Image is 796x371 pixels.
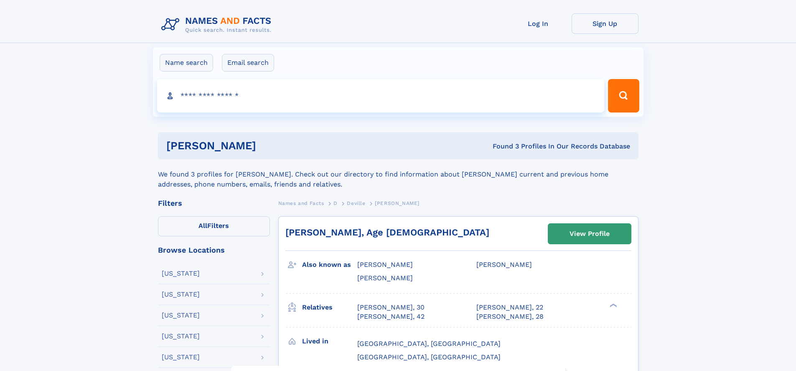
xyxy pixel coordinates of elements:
[160,54,213,72] label: Name search
[285,227,489,238] a: [PERSON_NAME], Age [DEMOGRAPHIC_DATA]
[572,13,638,34] a: Sign Up
[375,200,420,206] span: [PERSON_NAME]
[158,159,638,189] div: We found 3 profiles for [PERSON_NAME]. Check out our directory to find information about [PERSON_...
[162,354,200,361] div: [US_STATE]
[158,216,270,236] label: Filters
[608,302,618,308] div: ❯
[158,13,278,36] img: Logo Names and Facts
[302,258,357,272] h3: Also known as
[548,224,631,244] a: View Profile
[357,261,413,269] span: [PERSON_NAME]
[505,13,572,34] a: Log In
[157,79,605,113] input: search input
[476,312,544,321] a: [PERSON_NAME], 28
[357,312,425,321] a: [PERSON_NAME], 42
[608,79,639,113] button: Search Button
[166,141,374,151] h1: [PERSON_NAME]
[158,200,270,207] div: Filters
[347,200,365,206] span: Deville
[333,198,338,208] a: D
[476,261,532,269] span: [PERSON_NAME]
[357,353,501,361] span: [GEOGRAPHIC_DATA], [GEOGRAPHIC_DATA]
[302,334,357,348] h3: Lived in
[278,198,324,208] a: Names and Facts
[357,303,425,312] a: [PERSON_NAME], 30
[333,200,338,206] span: D
[570,224,610,243] div: View Profile
[162,333,200,340] div: [US_STATE]
[162,270,200,277] div: [US_STATE]
[357,340,501,348] span: [GEOGRAPHIC_DATA], [GEOGRAPHIC_DATA]
[222,54,274,72] label: Email search
[158,246,270,254] div: Browse Locations
[374,142,630,151] div: Found 3 Profiles In Our Records Database
[347,198,365,208] a: Deville
[162,312,200,319] div: [US_STATE]
[302,300,357,315] h3: Relatives
[198,222,207,230] span: All
[162,291,200,298] div: [US_STATE]
[476,303,543,312] a: [PERSON_NAME], 22
[357,274,413,282] span: [PERSON_NAME]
